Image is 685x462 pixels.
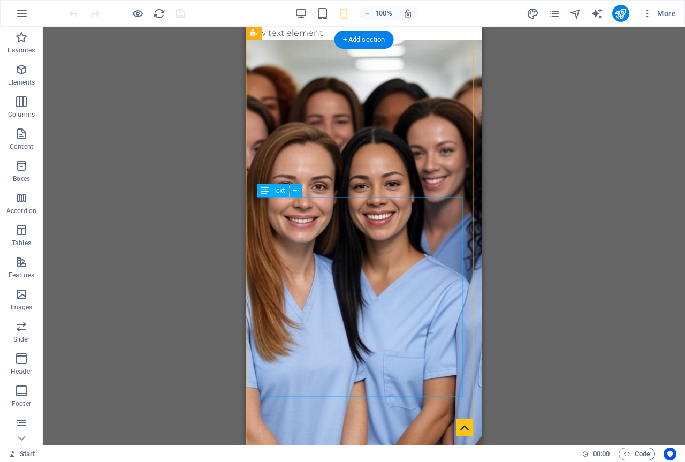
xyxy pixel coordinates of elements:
button: design [527,7,539,20]
h6: 100% [375,7,392,20]
i: Design (Ctrl+Alt+Y) [527,7,539,20]
p: Images [11,303,33,312]
p: Accordion [6,207,36,215]
div: + Add section [334,31,394,49]
span: 00 00 [593,448,610,460]
button: reload [153,7,165,20]
p: Forms [12,431,31,440]
span: More [642,8,676,19]
button: publish [612,5,629,22]
button: Click here to leave preview mode and continue editing [131,7,144,20]
p: Content [10,142,33,151]
i: Navigator [569,7,582,20]
p: Slider [13,335,30,344]
p: Elements [8,78,35,87]
p: Favorites [7,46,35,55]
span: Text [273,187,285,194]
p: Footer [12,399,31,408]
button: Code [619,448,655,460]
a: Click to cancel selection. Double-click to open Pages [9,448,35,460]
p: Boxes [13,175,31,183]
button: More [638,5,680,22]
button: Usercentrics [664,448,676,460]
p: Columns [8,110,35,119]
i: Reload page [153,7,165,20]
button: navigator [569,7,582,20]
p: Tables [12,239,31,247]
h6: Session time [582,448,610,460]
button: text_generator [591,7,604,20]
p: Features [9,271,34,279]
span: : [600,450,602,458]
button: 100% [359,7,397,20]
button: pages [548,7,561,20]
span: Code [623,448,650,460]
p: Header [11,367,32,376]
